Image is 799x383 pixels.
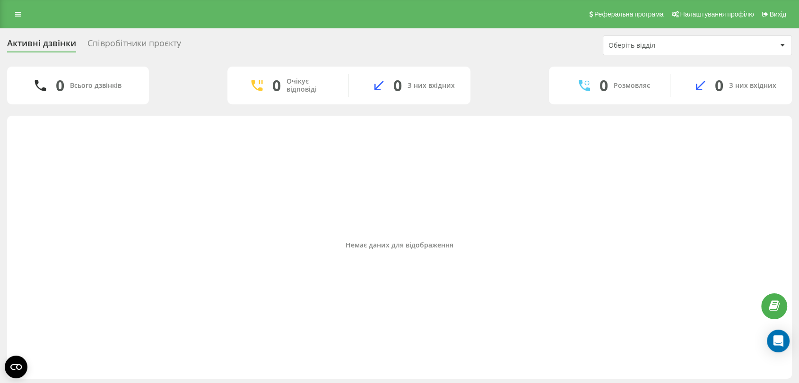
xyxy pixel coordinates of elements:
[15,241,784,249] div: Немає даних для відображення
[680,10,754,18] span: Налаштування профілю
[715,77,723,94] div: 0
[599,77,608,94] div: 0
[56,77,64,94] div: 0
[770,10,786,18] span: Вихід
[608,42,721,50] div: Оберіть відділ
[594,10,664,18] span: Реферальна програма
[408,82,455,90] div: З них вхідних
[87,38,181,53] div: Співробітники проєкту
[7,38,76,53] div: Активні дзвінки
[70,82,122,90] div: Всього дзвінків
[767,330,790,352] div: Open Intercom Messenger
[287,77,334,94] div: Очікує відповіді
[272,77,281,94] div: 0
[729,82,776,90] div: З них вхідних
[614,82,650,90] div: Розмовляє
[393,77,402,94] div: 0
[5,356,27,378] button: Open CMP widget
